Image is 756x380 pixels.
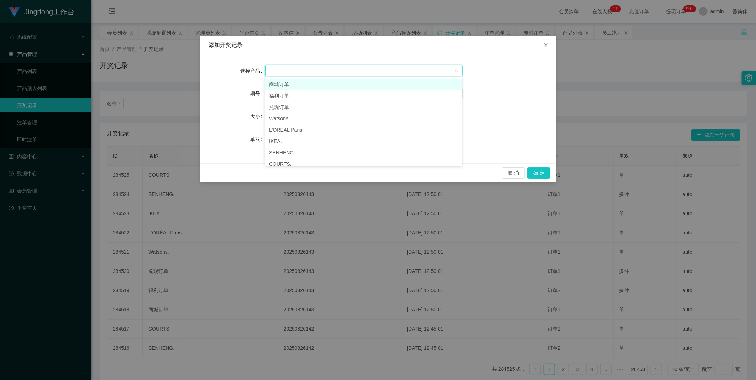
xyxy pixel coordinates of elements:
[265,101,462,113] li: 兑现订单
[527,167,550,179] button: 确 定
[265,113,462,124] li: Watsons.
[265,79,462,90] li: 商城订单
[502,167,525,179] button: 取 消
[454,69,458,74] i: 图标: down
[250,114,265,119] label: 大小：
[209,41,547,49] div: 添加开奖记录
[250,136,265,142] label: 单双：
[265,136,462,147] li: IKEA.
[265,90,462,101] li: 福利订单
[536,36,556,56] button: Close
[265,147,462,158] li: SENHENG.
[240,68,265,74] label: 选择产品：
[265,158,462,170] li: COURTS.
[250,91,265,96] label: 期号：
[543,42,549,48] i: 图标: close
[265,124,462,136] li: L'ORÉAL Paris.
